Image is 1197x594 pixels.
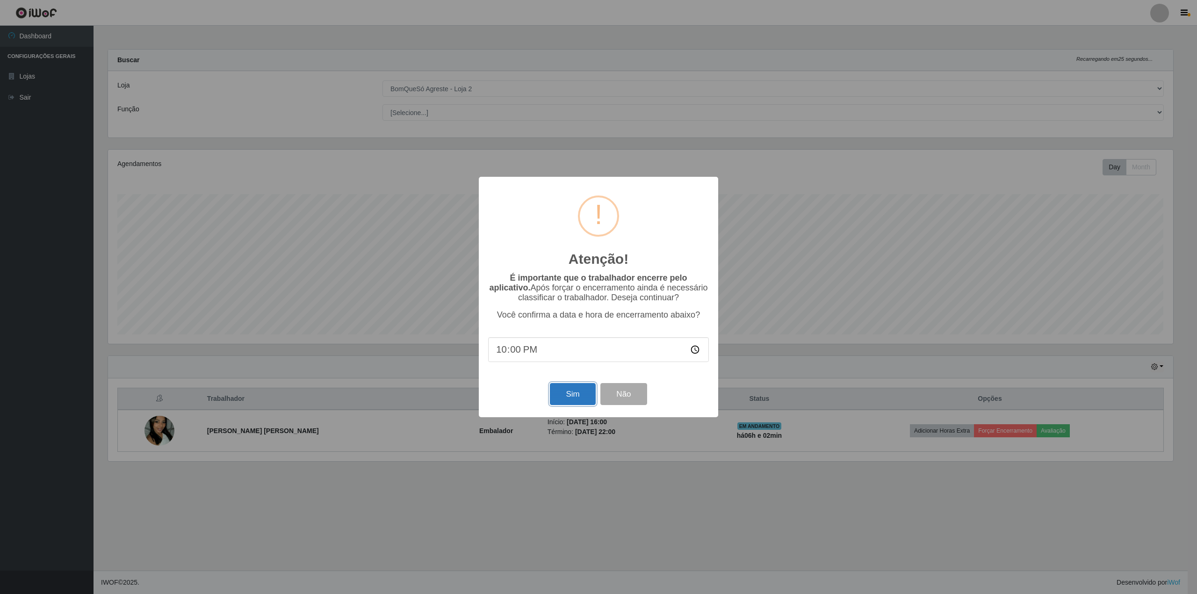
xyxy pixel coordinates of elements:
[600,383,647,405] button: Não
[489,273,687,292] b: É importante que o trabalhador encerre pelo aplicativo.
[488,310,709,320] p: Você confirma a data e hora de encerramento abaixo?
[550,383,595,405] button: Sim
[488,273,709,303] p: Após forçar o encerramento ainda é necessário classificar o trabalhador. Deseja continuar?
[569,251,628,268] h2: Atenção!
